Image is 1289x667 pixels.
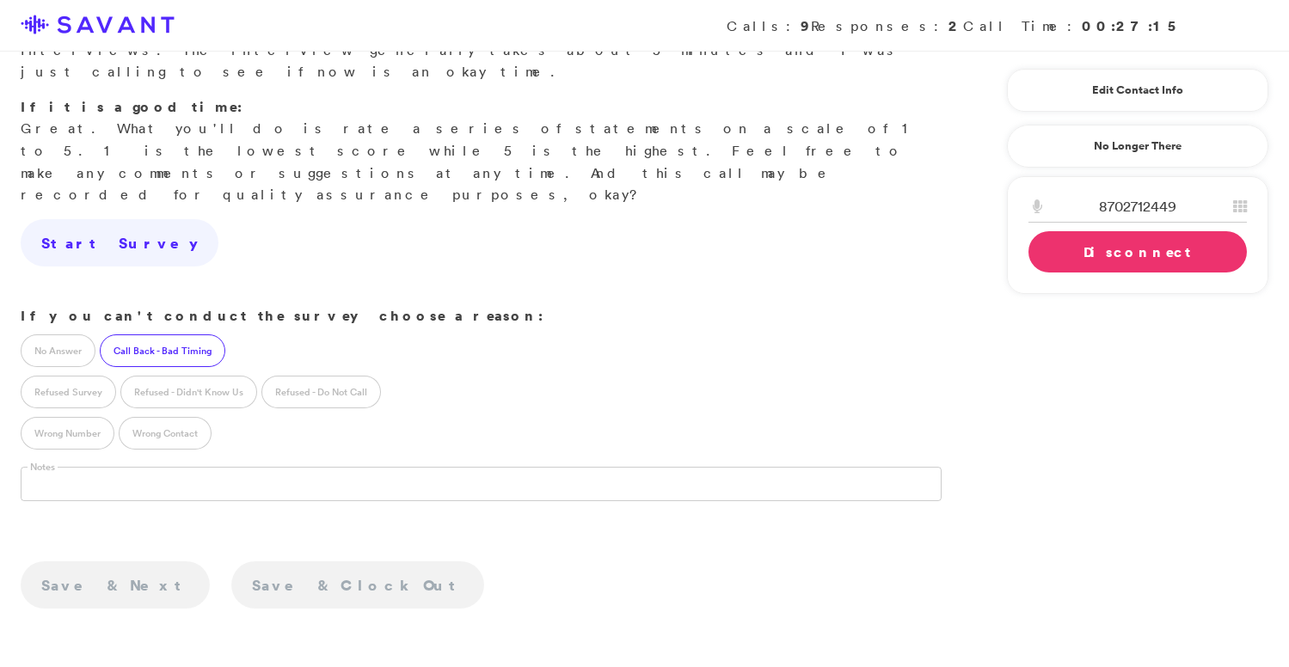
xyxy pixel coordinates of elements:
span: Staff Satisfaction Interview [21,19,801,58]
strong: 00:27:15 [1082,16,1182,35]
a: Save & Next [21,561,210,609]
label: No Answer [21,334,95,367]
strong: 2 [948,16,963,35]
label: Notes [28,461,58,474]
a: Save & Clock Out [231,561,484,609]
label: Refused Survey [21,376,116,408]
a: Edit Contact Info [1028,76,1247,104]
a: No Longer There [1007,125,1268,168]
label: Refused - Do Not Call [261,376,381,408]
a: Disconnect [1028,231,1247,272]
strong: If you can't conduct the survey choose a reason: [21,306,543,325]
label: Wrong Contact [119,417,212,450]
label: Call Back - Bad Timing [100,334,225,367]
label: Wrong Number [21,417,114,450]
a: Start Survey [21,219,218,267]
strong: 9 [801,16,811,35]
strong: If it is a good time: [21,97,242,116]
p: Great. What you'll do is rate a series of statements on a scale of 1 to 5. 1 is the lowest score ... [21,96,942,206]
label: Refused - Didn't Know Us [120,376,257,408]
